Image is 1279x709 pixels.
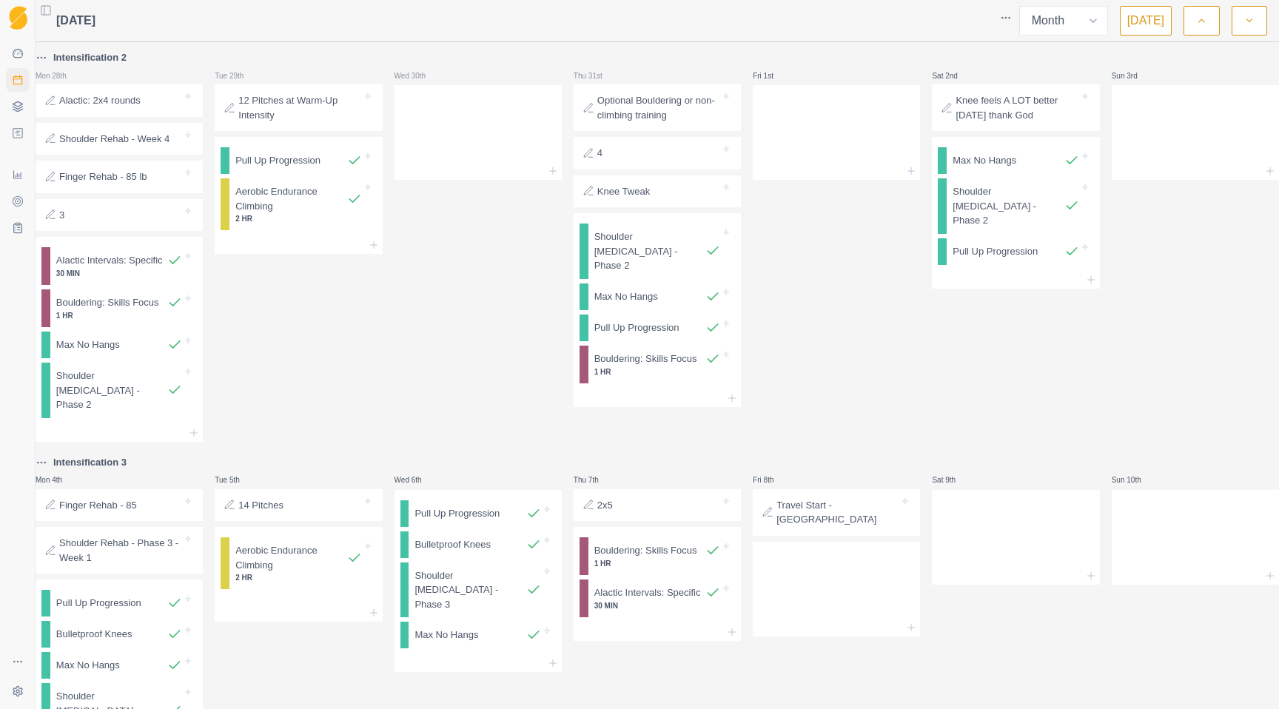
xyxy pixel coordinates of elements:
[597,184,650,199] p: Knee Tweak
[9,6,27,30] img: Logo
[36,474,80,485] p: Mon 4th
[400,562,556,618] div: Shoulder [MEDICAL_DATA] - Phase 3
[41,590,197,616] div: Pull Up Progression
[235,572,361,583] p: 2 HR
[41,289,197,327] div: Bouldering: Skills Focus1 HR
[221,147,376,174] div: Pull Up Progression
[580,579,735,617] div: Alactic Intervals: Specific30 MIN
[580,346,735,383] div: Bouldering: Skills Focus1 HR
[235,543,346,572] p: Aerobic Endurance Climbing
[594,585,701,600] p: Alactic Intervals: Specific
[956,93,1078,122] p: Knee feels A LOT better [DATE] thank God
[56,295,159,310] p: Bouldering: Skills Focus
[414,628,478,642] p: Max No Hangs
[59,169,147,184] p: Finger Rehab - 85 lb
[56,627,132,642] p: Bulletproof Knees
[36,489,203,522] div: Finger Rehab - 85
[597,498,613,513] p: 2x5
[221,537,376,589] div: Aerobic Endurance Climbing2 HR
[56,253,163,268] p: Alactic Intervals: Specific
[41,332,197,358] div: Max No Hangs
[594,600,720,611] p: 30 MIN
[594,366,720,377] p: 1 HR
[580,537,735,575] div: Bouldering: Skills Focus1 HR
[594,320,679,335] p: Pull Up Progression
[574,489,741,522] div: 2x5
[1120,6,1172,36] button: [DATE]
[594,558,720,569] p: 1 HR
[953,244,1038,259] p: Pull Up Progression
[400,500,556,527] div: Pull Up Progression
[41,621,197,648] div: Bulletproof Knees
[36,70,80,81] p: Mon 28th
[41,652,197,679] div: Max No Hangs
[59,498,137,513] p: Finger Rehab - 85
[753,489,920,536] div: Travel Start - [GEOGRAPHIC_DATA]
[594,229,705,273] p: Shoulder [MEDICAL_DATA] - Phase 2
[41,363,197,418] div: Shoulder [MEDICAL_DATA] - Phase 2
[594,289,658,304] p: Max No Hangs
[580,283,735,310] div: Max No Hangs
[395,70,439,81] p: Wed 30th
[221,178,376,230] div: Aerobic Endurance Climbing2 HR
[215,70,259,81] p: Tue 29th
[36,123,203,155] div: Shoulder Rehab - Week 4
[395,474,439,485] p: Wed 6th
[36,84,203,117] div: Alactic: 2x4 rounds
[400,622,556,648] div: Max No Hangs
[215,489,382,522] div: 14 Pitches
[938,178,1093,234] div: Shoulder [MEDICAL_DATA] - Phase 2
[938,147,1093,174] div: Max No Hangs
[53,455,127,470] p: Intensification 3
[56,658,120,673] p: Max No Hangs
[580,224,735,279] div: Shoulder [MEDICAL_DATA] - Phase 2
[414,537,491,552] p: Bulletproof Knees
[56,337,120,352] p: Max No Hangs
[953,153,1016,168] p: Max No Hangs
[594,543,697,558] p: Bouldering: Skills Focus
[753,474,797,485] p: Fri 8th
[1112,474,1156,485] p: Sun 10th
[59,536,182,565] p: Shoulder Rehab - Phase 3 - Week 1
[414,568,526,612] p: Shoulder [MEDICAL_DATA] - Phase 3
[53,50,127,65] p: Intensification 2
[400,531,556,558] div: Bulletproof Knees
[235,213,361,224] p: 2 HR
[574,70,618,81] p: Thu 31st
[56,369,167,412] p: Shoulder [MEDICAL_DATA] - Phase 2
[580,315,735,341] div: Pull Up Progression
[932,84,1099,131] div: Knee feels A LOT better [DATE] thank God
[56,268,182,279] p: 30 MIN
[41,247,197,285] div: Alactic Intervals: Specific30 MIN
[215,84,382,131] div: 12 Pitches at Warm-Up Intensity
[36,527,203,574] div: Shoulder Rehab - Phase 3 - Week 1
[6,679,30,703] button: Settings
[59,208,64,223] p: 3
[56,12,95,30] span: [DATE]
[59,132,169,147] p: Shoulder Rehab - Week 4
[215,474,259,485] p: Tue 5th
[238,93,361,122] p: 12 Pitches at Warm-Up Intensity
[59,93,141,108] p: Alactic: 2x4 rounds
[36,161,203,193] div: Finger Rehab - 85 lb
[753,70,797,81] p: Fri 1st
[6,6,30,30] a: Logo
[238,498,283,513] p: 14 Pitches
[938,238,1093,265] div: Pull Up Progression
[574,84,741,131] div: Optional Bouldering or non-climbing training
[932,474,976,485] p: Sat 9th
[235,184,346,213] p: Aerobic Endurance Climbing
[932,70,976,81] p: Sat 2nd
[414,506,500,521] p: Pull Up Progression
[953,184,1064,228] p: Shoulder [MEDICAL_DATA] - Phase 2
[574,137,741,169] div: 4
[776,498,899,527] p: Travel Start - [GEOGRAPHIC_DATA]
[597,93,720,122] p: Optional Bouldering or non-climbing training
[574,175,741,208] div: Knee Tweak
[235,153,320,168] p: Pull Up Progression
[56,596,141,611] p: Pull Up Progression
[56,310,182,321] p: 1 HR
[574,474,618,485] p: Thu 7th
[597,146,602,161] p: 4
[594,352,697,366] p: Bouldering: Skills Focus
